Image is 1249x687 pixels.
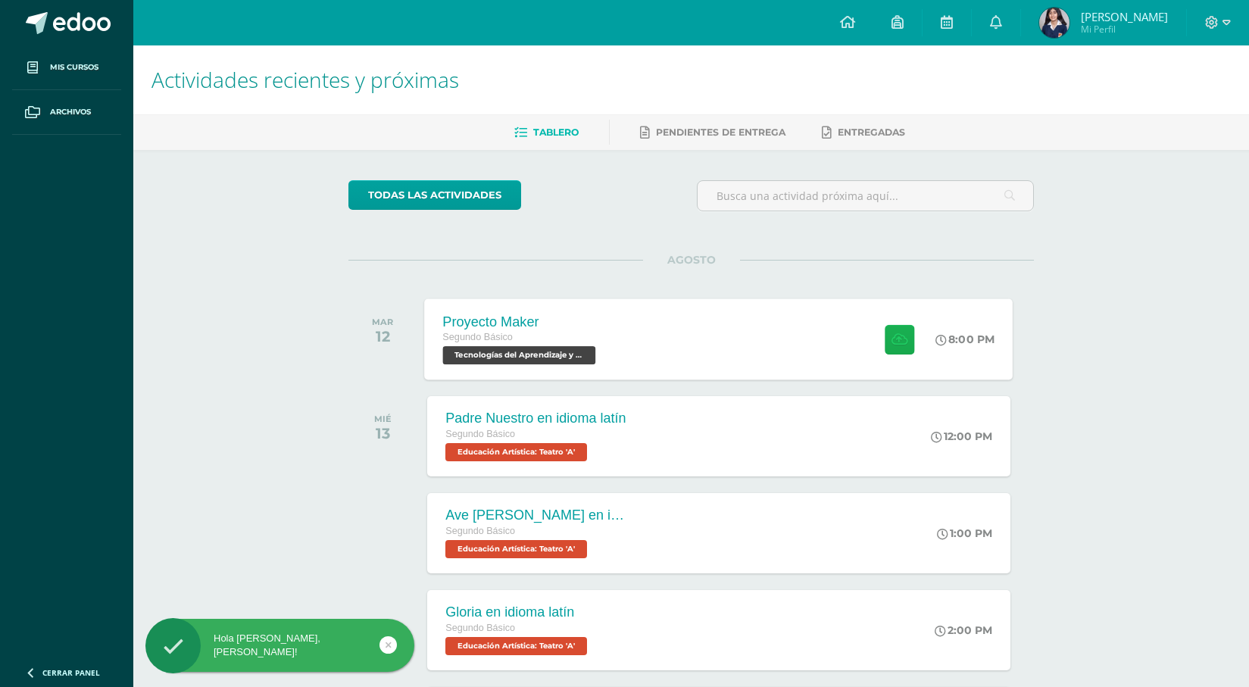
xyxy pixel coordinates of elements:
[822,120,905,145] a: Entregadas
[445,637,587,655] span: Educación Artística: Teatro 'A'
[12,90,121,135] a: Archivos
[445,507,627,523] div: Ave [PERSON_NAME] en idioma latín.
[445,429,515,439] span: Segundo Básico
[374,414,392,424] div: MIÉ
[443,346,596,364] span: Tecnologías del Aprendizaje y la Comunicación 'A'
[935,623,992,637] div: 2:00 PM
[372,327,393,345] div: 12
[42,667,100,678] span: Cerrar panel
[937,526,992,540] div: 1:00 PM
[445,623,515,633] span: Segundo Básico
[372,317,393,327] div: MAR
[931,429,992,443] div: 12:00 PM
[1081,9,1168,24] span: [PERSON_NAME]
[640,120,785,145] a: Pendientes de entrega
[656,126,785,138] span: Pendientes de entrega
[374,424,392,442] div: 13
[50,61,98,73] span: Mis cursos
[445,411,626,426] div: Padre Nuestro en idioma latín
[445,540,587,558] span: Educación Artística: Teatro 'A'
[936,333,995,346] div: 8:00 PM
[1039,8,1069,38] img: 696a71306891b21af2327072ffd4866c.png
[12,45,121,90] a: Mis cursos
[348,180,521,210] a: todas las Actividades
[445,443,587,461] span: Educación Artística: Teatro 'A'
[151,65,459,94] span: Actividades recientes y próximas
[643,253,740,267] span: AGOSTO
[145,632,414,659] div: Hola [PERSON_NAME], [PERSON_NAME]!
[533,126,579,138] span: Tablero
[445,526,515,536] span: Segundo Básico
[698,181,1033,211] input: Busca una actividad próxima aquí...
[443,332,514,342] span: Segundo Básico
[50,106,91,118] span: Archivos
[838,126,905,138] span: Entregadas
[514,120,579,145] a: Tablero
[1081,23,1168,36] span: Mi Perfil
[445,604,591,620] div: Gloria en idioma latín
[443,314,600,329] div: Proyecto Maker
